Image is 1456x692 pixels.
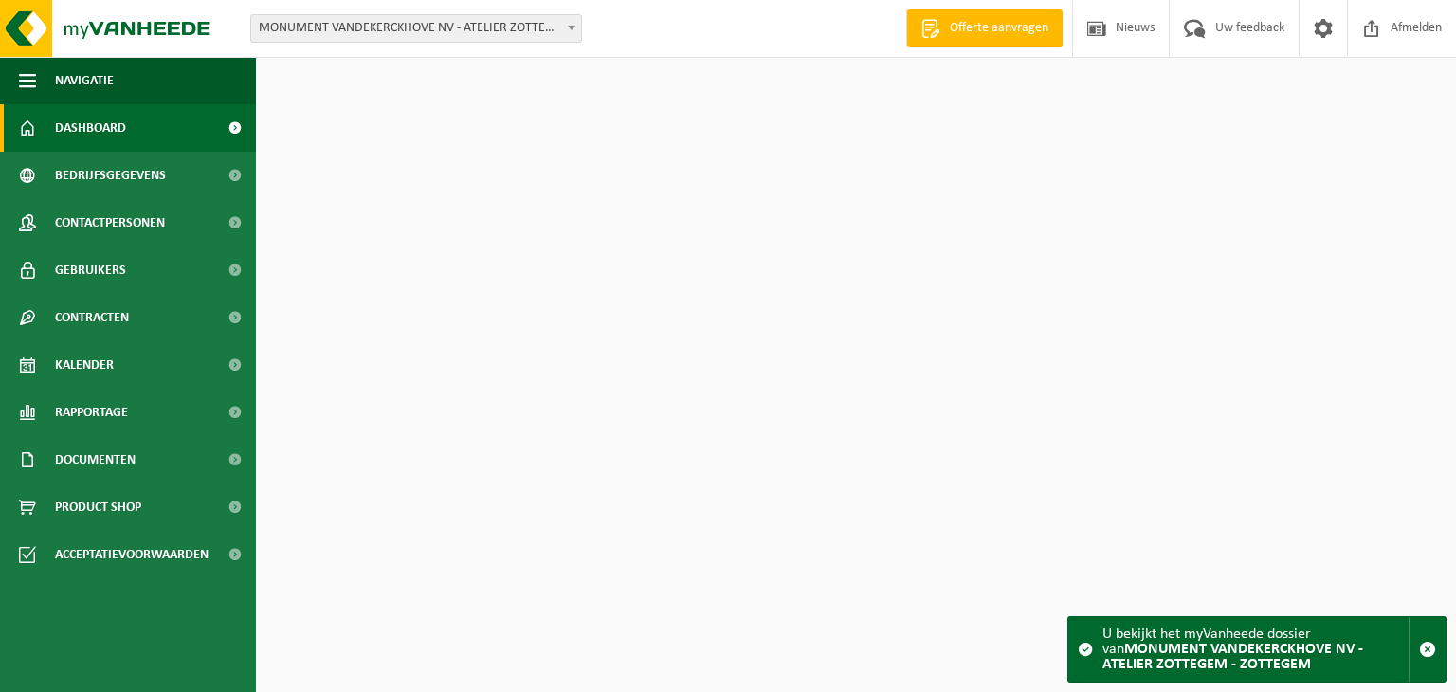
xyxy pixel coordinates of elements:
span: MONUMENT VANDEKERCKHOVE NV - ATELIER ZOTTEGEM - ZOTTEGEM [251,15,581,42]
span: Bedrijfsgegevens [55,152,166,199]
span: Dashboard [55,104,126,152]
span: Contactpersonen [55,199,165,246]
span: Product Shop [55,483,141,531]
div: U bekijkt het myVanheede dossier van [1102,617,1409,682]
a: Offerte aanvragen [906,9,1063,47]
span: Rapportage [55,389,128,436]
span: Acceptatievoorwaarden [55,531,209,578]
strong: MONUMENT VANDEKERCKHOVE NV - ATELIER ZOTTEGEM - ZOTTEGEM [1102,642,1363,672]
span: Contracten [55,294,129,341]
span: Offerte aanvragen [945,19,1053,38]
span: Kalender [55,341,114,389]
span: Documenten [55,436,136,483]
span: Gebruikers [55,246,126,294]
span: MONUMENT VANDEKERCKHOVE NV - ATELIER ZOTTEGEM - ZOTTEGEM [250,14,582,43]
span: Navigatie [55,57,114,104]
